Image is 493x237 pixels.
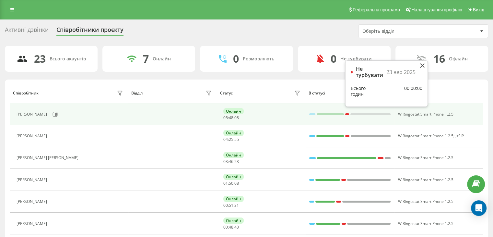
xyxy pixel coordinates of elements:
[223,181,239,186] div: : :
[234,159,239,164] span: 23
[220,91,233,95] div: Статус
[234,224,239,230] span: 43
[433,53,445,65] div: 16
[229,224,233,230] span: 48
[398,155,453,160] span: W Ringostat Smart Phone 1.2.5
[131,91,143,95] div: Відділ
[17,156,80,160] div: [PERSON_NAME] [PERSON_NAME]
[356,66,384,78] div: Не турбувати
[397,91,480,95] div: User Agent
[223,203,228,208] span: 00
[243,56,274,62] div: Розмовляють
[473,7,484,12] span: Вихід
[455,133,464,139] span: JsSIP
[229,115,233,120] span: 48
[229,159,233,164] span: 46
[353,7,400,12] span: Реферальна програма
[309,91,391,95] div: В статусі
[56,26,123,36] div: Співробітники проєкту
[229,137,233,142] span: 25
[398,199,453,204] span: W Ringostat Smart Phone 1.2.5
[331,53,336,65] div: 0
[223,130,244,136] div: Онлайн
[223,218,244,224] div: Онлайн
[223,115,228,120] span: 05
[17,221,49,226] div: [PERSON_NAME]
[223,196,244,202] div: Онлайн
[17,134,49,138] div: [PERSON_NAME]
[223,108,244,114] div: Онлайн
[449,56,467,62] div: Офлайн
[411,7,462,12] span: Налаштування профілю
[386,69,416,75] div: 23 вер 2025
[223,159,239,164] div: : :
[223,152,244,158] div: Онлайн
[223,225,239,230] div: : :
[223,174,244,180] div: Онлайн
[234,203,239,208] span: 31
[17,178,49,182] div: [PERSON_NAME]
[34,53,46,65] div: 23
[143,53,149,65] div: 7
[398,133,453,139] span: W Ringostat Smart Phone 1.2.5
[17,112,49,117] div: [PERSON_NAME]
[362,29,440,34] div: Оберіть відділ
[229,181,233,186] span: 50
[223,203,239,208] div: : :
[50,56,86,62] div: Всього акаунтів
[398,111,453,117] span: W Ringostat Smart Phone 1.2.5
[340,56,372,62] div: Не турбувати
[223,159,228,164] span: 03
[223,181,228,186] span: 01
[234,181,239,186] span: 08
[223,137,228,142] span: 04
[153,56,171,62] div: Онлайн
[223,224,228,230] span: 00
[398,221,453,226] span: W Ringostat Smart Phone 1.2.5
[234,115,239,120] span: 08
[398,177,453,182] span: W Ringostat Smart Phone 1.2.5
[13,91,39,95] div: Співробітник
[229,203,233,208] span: 51
[223,116,239,120] div: : :
[233,53,239,65] div: 0
[17,199,49,204] div: [PERSON_NAME]
[351,85,379,97] div: Всього годин
[5,26,49,36] div: Активні дзвінки
[471,200,487,216] div: Open Intercom Messenger
[234,137,239,142] span: 55
[404,85,422,97] div: 00:00:00
[223,137,239,142] div: : :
